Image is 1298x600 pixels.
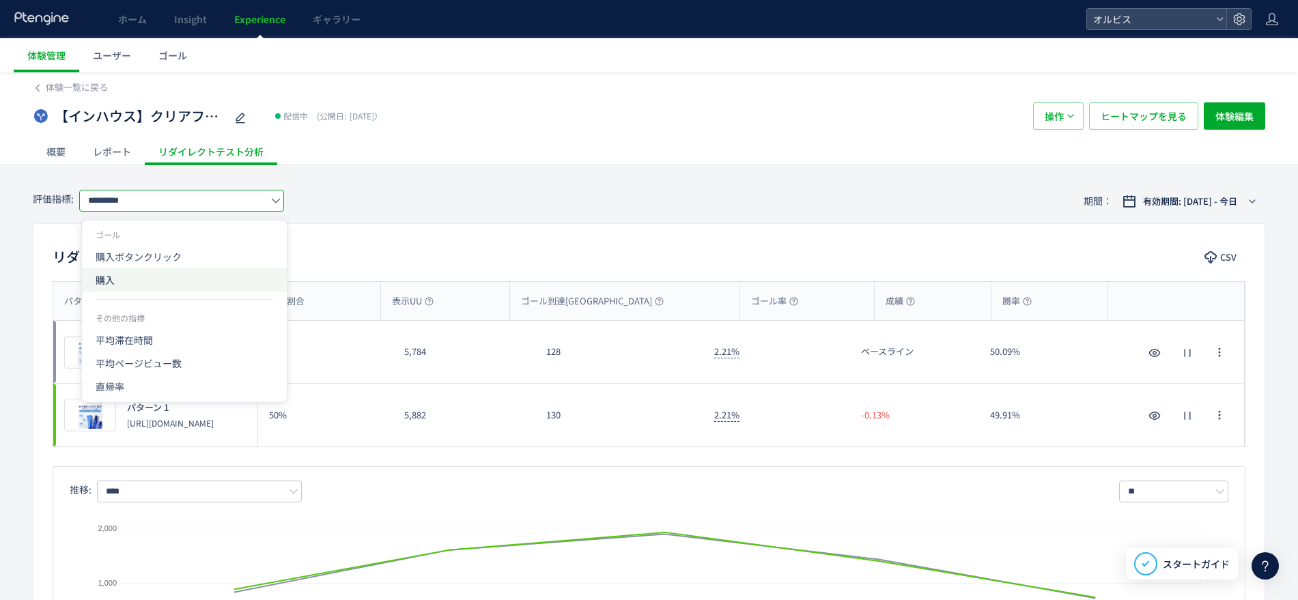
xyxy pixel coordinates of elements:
span: 【インハウス】クリアフル_331VS331-1（FV下ベネフィット＋Q1改善）検証 [55,106,225,126]
span: 期間： [1084,190,1112,212]
li: その他の指標 [82,308,287,328]
span: 購入ボタンクリック [96,245,273,268]
h2: リダイレクトテストの結果 [53,246,216,268]
span: パターン名 [64,295,108,308]
img: 8a4a9260fab8fc2746793af18bd267271758531328860.jpeg [65,399,115,431]
span: 成績 [886,295,915,308]
div: 5,784 [393,321,535,383]
img: b6ded93acf3d5cf45b25c408b2b2201d1758531328853.jpeg [65,337,115,368]
span: 配信中 [283,109,308,123]
span: CSV [1220,246,1237,268]
span: ゴール率 [751,295,798,308]
span: 直帰率 [96,375,273,398]
span: 購入 [96,268,273,291]
span: オルビス [1089,9,1211,29]
button: ヒートマップを見る [1089,102,1198,130]
span: 2.21% [714,345,739,358]
span: ユーザー [93,48,131,62]
div: 49.91% [979,384,1108,446]
div: 130 [535,384,704,446]
div: 5,882 [393,384,535,446]
span: 平均滞在時間 [96,328,273,352]
span: ホーム [118,12,147,26]
div: レポート [79,138,145,165]
button: CSV [1198,246,1245,268]
div: 50% [258,384,393,446]
span: 体験一覧に戻る [46,81,108,94]
span: Insight [174,12,207,26]
span: スタートガイド [1163,557,1230,571]
span: パターン 1 [127,401,169,414]
span: ベースライン [861,345,914,358]
span: 2.21% [714,408,739,422]
span: 平均ページビュー数 [96,352,273,375]
button: 有効期間: [DATE] - 今日 [1114,190,1265,212]
span: [DATE]） [313,110,382,122]
text: 1,000 [98,579,117,587]
span: 表示UU [392,295,434,308]
button: 体験編集 [1204,102,1265,130]
span: 推移: [70,483,91,496]
span: (公開日: [317,110,346,122]
span: -0.13% [861,409,890,422]
span: 評価指標: [33,192,74,205]
div: リダイレクトテスト分析 [145,138,277,165]
span: ゴール [158,48,187,62]
span: 有効期間: [DATE] - 今日 [1143,195,1237,208]
div: 50% [258,321,393,383]
p: https://pr.orbis.co.jp/cosmetics/clearful/331-1/ [127,417,214,429]
button: 操作 [1033,102,1084,130]
span: 体験編集 [1215,102,1254,130]
span: Experience [234,12,285,26]
div: 概要 [33,138,79,165]
span: ゴール到達[GEOGRAPHIC_DATA] [521,295,664,308]
li: ゴール [82,225,287,245]
span: 操作 [1045,102,1064,130]
text: 2,000 [98,524,117,532]
span: ギャラリー [313,12,361,26]
span: 勝率 [1002,295,1032,308]
span: 体験管理 [27,48,66,62]
div: 50.09% [979,321,1108,383]
span: ヒートマップを見る [1101,102,1187,130]
div: 128 [535,321,704,383]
